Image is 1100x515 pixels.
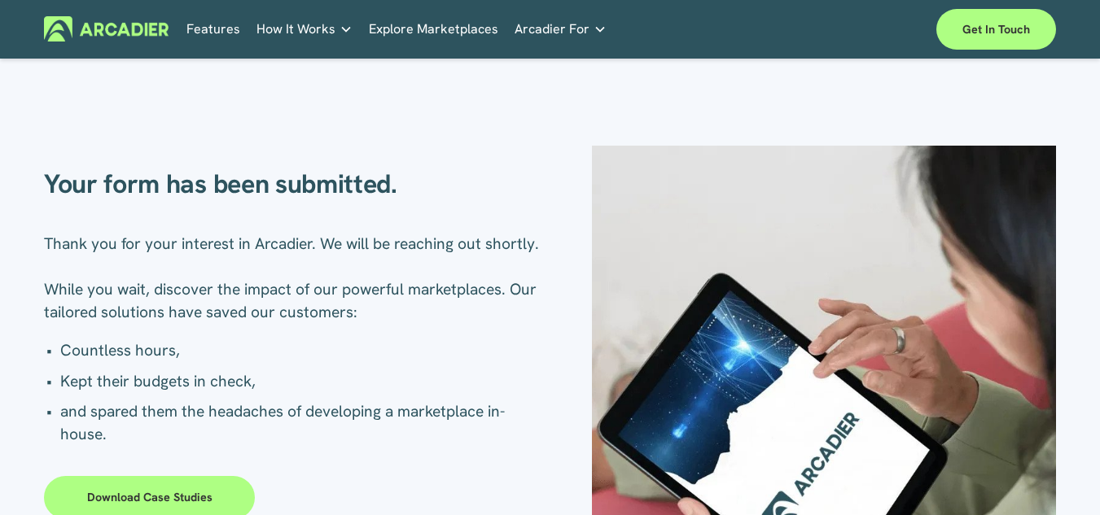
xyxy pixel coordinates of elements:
p: Thank you for your interest in Arcadier. We will be reaching out shortly. While you wait, discove... [44,233,550,324]
a: folder dropdown [515,16,607,41]
a: Get in touch [936,9,1056,50]
span: How It Works [256,18,335,41]
p: and spared them the headaches of developing a marketplace in-house. [60,400,550,446]
a: folder dropdown [256,16,353,41]
p: Kept their budgets in check, [60,370,550,393]
a: Features [186,16,240,41]
p: Countless hours, [60,339,550,362]
strong: Your form has been submitted. [44,167,397,201]
span: Arcadier For [515,18,589,41]
img: Arcadier [44,16,169,41]
a: Explore Marketplaces [369,16,498,41]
